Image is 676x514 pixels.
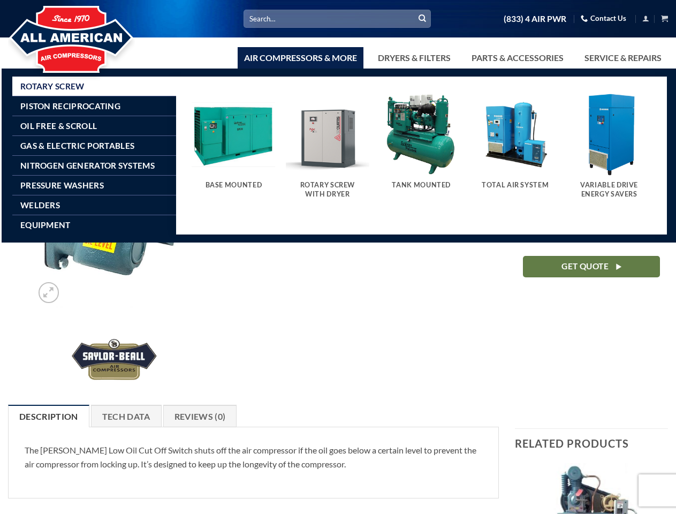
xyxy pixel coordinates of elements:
input: Search… [244,10,431,27]
a: Visit product category Rotary Screw With Dryer [286,93,369,209]
h5: Tank Mounted [385,181,458,190]
a: Service & Repairs [578,47,668,69]
a: Get Quote [523,256,660,277]
span: Equipment [20,221,71,229]
a: Air Compressors & More [238,47,363,69]
p: The [PERSON_NAME] Low Oil Cut Off Switch shuts off the air compressor if the oil goes below a cer... [25,443,482,471]
span: Oil Free & Scroll [20,122,97,130]
span: Rotary Screw [20,82,85,90]
img: Base Mounted [192,93,275,176]
a: Dryers & Filters [371,47,457,69]
span: Nitrogen Generator Systems [20,161,155,170]
span: Gas & Electric Portables [20,141,134,150]
span: Piston Reciprocating [20,102,120,110]
h3: Related products [515,429,668,458]
h5: Total Air System [479,181,552,190]
img: Tank Mounted [379,93,463,176]
a: Visit product category Total Air System [474,93,557,200]
a: (833) 4 AIR PWR [504,10,566,28]
span: Welders [20,201,60,209]
a: Visit product category Tank Mounted [379,93,463,200]
img: Rotary Screw With Dryer [286,93,369,176]
button: Submit [414,11,430,27]
a: Visit product category Variable Drive Energy Savers [567,93,651,209]
a: Contact Us [581,10,626,27]
h5: Variable Drive Energy Savers [573,181,645,199]
img: Total Air System [474,93,557,176]
a: Visit product category Base Mounted [192,93,275,200]
span: Get Quote [561,260,609,273]
a: Login [642,12,649,25]
h5: Base Mounted [197,181,270,190]
span: Pressure Washers [20,181,104,190]
a: Tech Data [91,405,162,427]
a: View cart [661,12,668,25]
a: Parts & Accessories [465,47,570,69]
a: Reviews (0) [163,405,237,427]
h5: Rotary Screw With Dryer [291,181,364,199]
a: Zoom [39,282,59,303]
a: Description [8,405,89,427]
img: Variable Drive Energy Savers [567,93,651,176]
